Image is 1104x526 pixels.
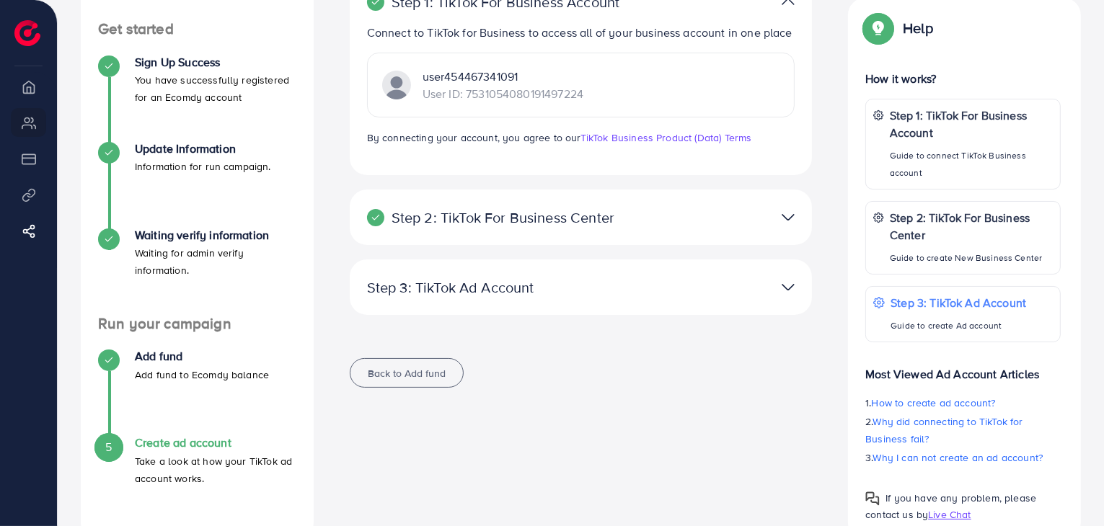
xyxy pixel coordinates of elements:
[367,279,645,296] p: Step 3: TikTok Ad Account
[367,129,795,146] p: By connecting your account, you agree to our
[105,439,112,455] span: 5
[891,317,1026,334] p: Guide to create Ad account
[782,277,795,298] img: TikTok partner
[865,413,1061,447] p: 2.
[81,142,314,228] li: Update Information
[135,436,296,450] h4: Create ad account
[865,491,880,506] img: Popup guide
[135,228,296,242] h4: Waiting verify information
[135,244,296,279] p: Waiting for admin verify information.
[81,20,314,38] h4: Get started
[367,209,645,226] p: Step 2: TikTok For Business Center
[890,249,1053,267] p: Guide to create New Business Center
[367,24,795,41] p: Connect to TikTok for Business to access all of your business account in one place
[890,107,1053,141] p: Step 1: TikTok For Business Account
[81,228,314,315] li: Waiting verify information
[891,294,1026,311] p: Step 3: TikTok Ad Account
[928,507,971,522] span: Live Chat
[1043,461,1093,515] iframe: Chat
[872,396,996,410] span: How to create ad account?
[423,85,583,102] p: User ID: 7531054080191497224
[81,55,314,142] li: Sign Up Success
[865,491,1036,522] span: If you have any problem, please contact us by
[782,207,795,228] img: TikTok partner
[81,349,314,436] li: Add fund
[903,19,933,37] p: Help
[135,349,269,363] h4: Add fund
[81,315,314,333] h4: Run your campaign
[865,449,1061,466] p: 3.
[865,414,1023,446] span: Why did connecting to TikTok for Business fail?
[865,70,1061,87] p: How it works?
[135,158,271,175] p: Information for run campaign.
[14,20,40,46] img: logo
[865,354,1061,383] p: Most Viewed Ad Account Articles
[81,436,314,522] li: Create ad account
[368,366,446,380] span: Back to Add fund
[382,71,411,99] img: TikTok partner
[135,366,269,383] p: Add fund to Ecomdy balance
[890,209,1053,244] p: Step 2: TikTok For Business Center
[873,450,1043,465] span: Why I can not create an ad account?
[865,15,891,41] img: Popup guide
[135,71,296,106] p: You have successfully registered for an Ecomdy account
[580,130,752,145] a: TikTok Business Product (Data) Terms
[135,453,296,487] p: Take a look at how your TikTok ad account works.
[350,358,464,388] button: Back to Add fund
[423,68,583,85] p: user454467341091
[135,55,296,69] h4: Sign Up Success
[135,142,271,156] h4: Update Information
[890,147,1053,182] p: Guide to connect TikTok Business account
[865,394,1061,411] p: 1.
